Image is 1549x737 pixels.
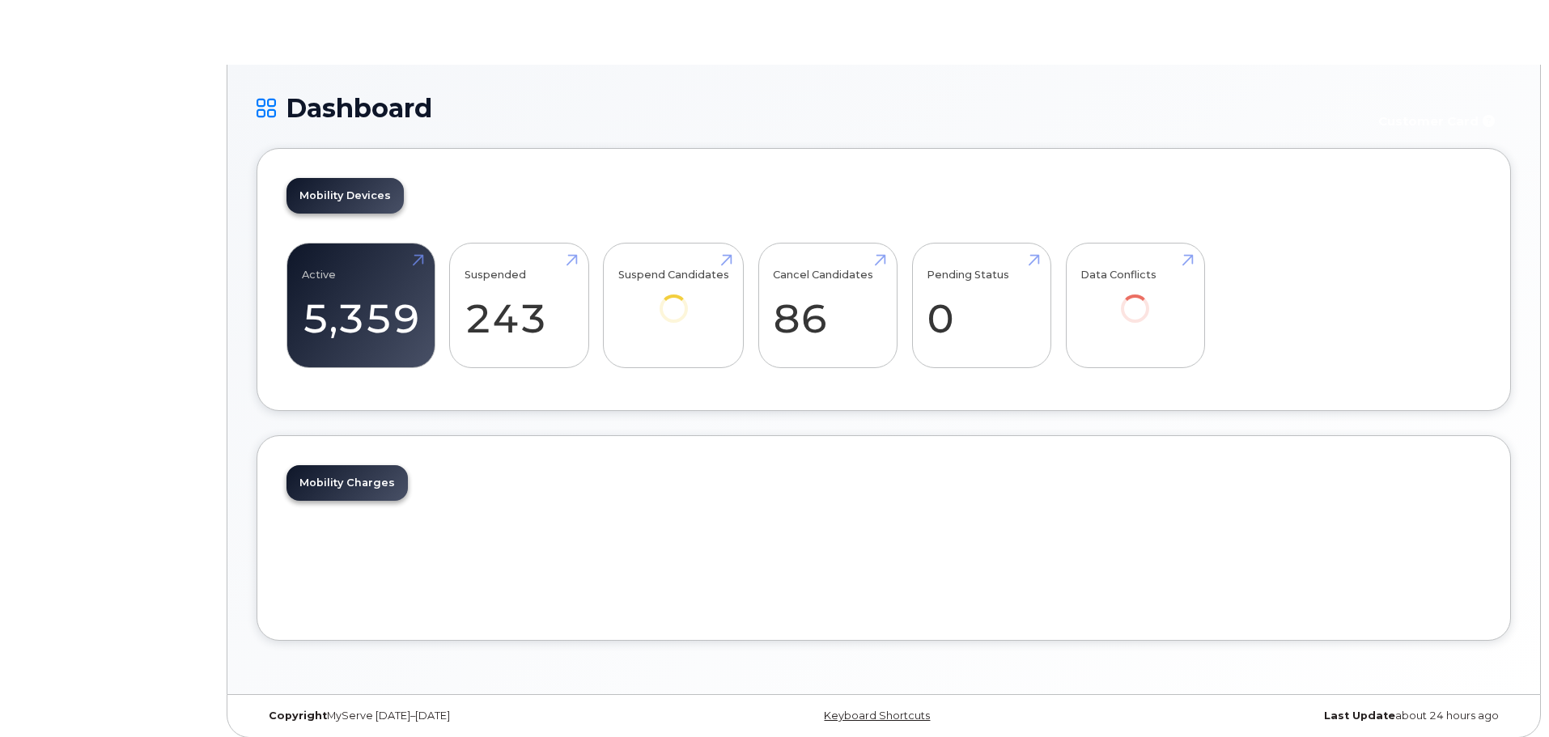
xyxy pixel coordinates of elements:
[618,252,729,345] a: Suspend Candidates
[465,252,574,359] a: Suspended 243
[269,709,327,722] strong: Copyright
[824,709,930,722] a: Keyboard Shortcuts
[927,252,1036,359] a: Pending Status 0
[257,94,1357,122] h1: Dashboard
[286,178,404,214] a: Mobility Devices
[302,252,420,359] a: Active 5,359
[1080,252,1190,345] a: Data Conflicts
[286,465,408,501] a: Mobility Charges
[1324,709,1395,722] strong: Last Update
[773,252,882,359] a: Cancel Candidates 86
[1365,107,1511,135] button: Customer Card
[1093,709,1511,722] div: about 24 hours ago
[257,709,675,722] div: MyServe [DATE]–[DATE]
